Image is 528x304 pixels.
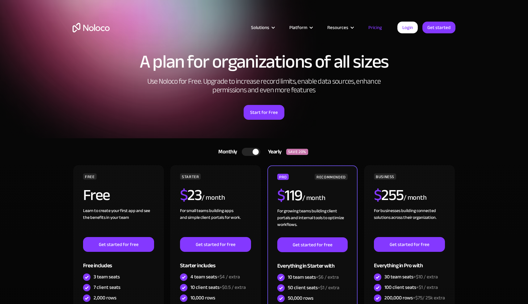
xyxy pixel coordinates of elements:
div: BUSINESS [374,173,396,180]
span: $ [180,181,188,210]
div: Everything in Pro with [374,252,445,272]
div: Platform [289,23,307,31]
div: Everything in Starter with [277,252,348,272]
h2: 119 [277,188,302,203]
div: For small teams building apps and simple client portals for work. ‍ [180,207,251,237]
a: Start for Free [244,105,284,120]
a: Get started for free [83,237,154,252]
div: 7 client seats [94,284,120,291]
span: +$4 / extra [217,272,240,281]
div: 3 team seats [94,273,120,280]
div: Resources [320,23,361,31]
h2: 255 [374,187,404,203]
div: / month [404,193,427,203]
span: $ [277,181,285,210]
span: $ [374,181,382,210]
div: 2,000 rows [94,294,116,301]
div: STARTER [180,173,201,180]
div: Starter includes [180,252,251,272]
div: 10,000 rows [191,294,215,301]
a: Get started for free [180,237,251,252]
h2: Free [83,187,110,203]
span: +$10 / extra [413,272,438,281]
span: +$0.5 / extra [220,283,246,292]
div: 4 team seats [191,273,240,280]
div: PRO [277,174,289,180]
div: Resources [327,23,348,31]
h2: Use Noloco for Free. Upgrade to increase record limits, enable data sources, enhance permissions ... [140,77,388,94]
span: +$6 / extra [316,273,339,282]
div: For businesses building connected solutions across their organization. ‍ [374,207,445,237]
div: Solutions [251,23,269,31]
div: For growing teams building client portals and internal tools to optimize workflows. [277,208,348,237]
h2: 23 [180,187,202,203]
div: Solutions [243,23,282,31]
div: 200,000 rows [384,294,445,301]
div: / month [202,193,225,203]
a: home [73,23,110,32]
div: 100 client seats [384,284,438,291]
a: Get started for free [277,237,348,252]
a: Pricing [361,23,390,31]
a: Get started [422,22,455,33]
div: Monthly [211,147,242,156]
div: 30 team seats [384,273,438,280]
div: SAVE 20% [286,149,308,155]
div: 10 team seats [288,274,339,281]
div: Free includes [83,252,154,272]
div: 50,000 rows [288,295,313,302]
div: Platform [282,23,320,31]
span: +$75/ 25k extra [413,293,445,302]
div: / month [302,193,325,203]
div: 50 client seats [288,284,339,291]
h1: A plan for organizations of all sizes [73,52,455,71]
div: Yearly [260,147,286,156]
div: 10 client seats [191,284,246,291]
a: Login [397,22,418,33]
span: +$1 / extra [318,283,339,292]
div: FREE [83,173,97,180]
a: Get started for free [374,237,445,252]
div: Learn to create your first app and see the benefits in your team ‍ [83,207,154,237]
div: RECOMMENDED [315,174,348,180]
span: +$1 / extra [416,283,438,292]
